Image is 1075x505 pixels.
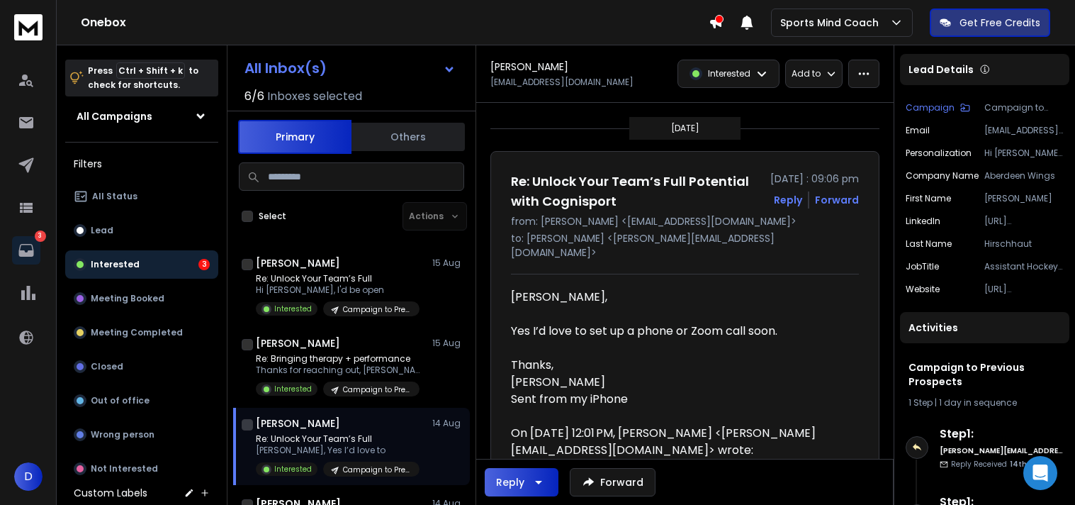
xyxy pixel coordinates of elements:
div: Open Intercom Messenger [1023,456,1057,490]
button: D [14,462,43,491]
button: Lead [65,216,218,245]
p: Lead Details [908,62,974,77]
button: Closed [65,353,218,381]
p: Campaign to Previous Prospects [343,465,411,475]
p: Meeting Completed [91,327,183,338]
div: Sent from my iPhone [511,391,848,408]
p: Get Free Credits [959,16,1040,30]
span: Ctrl + Shift + k [116,62,185,79]
div: Activities [900,312,1069,343]
p: Interested [274,304,312,314]
h3: Custom Labels [74,486,147,500]
h6: [PERSON_NAME][EMAIL_ADDRESS][DOMAIN_NAME] [940,445,1064,456]
p: Campaign [906,102,955,113]
p: Lead [91,225,113,236]
div: Forward [815,193,859,207]
button: Not Interested [65,455,218,483]
button: Out of office [65,387,218,415]
p: [DATE] : 09:06 pm [770,172,859,186]
button: Get Free Credits [930,9,1050,37]
p: [URL][DOMAIN_NAME] [984,284,1064,295]
div: 3 [198,259,210,270]
p: [PERSON_NAME] [984,193,1064,204]
h1: All Inbox(s) [244,61,327,75]
a: 3 [12,236,40,265]
h3: Inboxes selected [267,88,362,105]
p: Add to [792,68,821,79]
p: 15 Aug [432,257,464,269]
p: [DATE] [671,123,699,134]
p: Assistant Hockey Coach [984,261,1064,272]
p: from: [PERSON_NAME] <[EMAIL_ADDRESS][DOMAIN_NAME]> [511,214,859,228]
button: Reply [485,468,558,496]
p: 15 Aug [432,338,464,349]
h3: Filters [65,154,218,174]
h1: Re: Unlock Your Team’s Full Potential with Cognisport [511,172,762,211]
button: All Status [65,182,218,211]
p: Company Name [906,170,979,182]
div: Reply [496,475,524,489]
h1: All Campaigns [77,109,152,123]
h1: [PERSON_NAME] [256,416,340,431]
span: 1 day in sequence [939,396,1017,409]
label: Select [259,211,286,222]
p: Reply Received [951,459,1045,470]
p: Wrong person [91,429,154,440]
button: All Inbox(s) [233,54,467,82]
p: linkedIn [906,216,940,227]
p: First Name [906,193,951,204]
p: Re: Unlock Your Team’s Full [256,433,420,445]
p: to: [PERSON_NAME] <[PERSON_NAME][EMAIL_ADDRESS][DOMAIN_NAME]> [511,231,859,260]
h1: [PERSON_NAME] [256,256,340,270]
p: Interested [274,464,312,475]
h1: Campaign to Previous Prospects [908,360,1061,389]
button: Primary [238,120,351,154]
p: Re: Bringing therapy + performance [256,353,426,365]
p: Closed [91,361,123,372]
p: [EMAIL_ADDRESS][DOMAIN_NAME] [490,77,634,88]
h6: Step 1 : [940,426,1064,443]
p: jobTitle [906,261,939,272]
p: Out of office [91,395,150,406]
p: Email [906,125,930,136]
div: Thanks, [511,357,848,374]
div: | [908,397,1061,409]
h1: [PERSON_NAME] [256,336,340,350]
span: 6 / 6 [244,88,264,105]
p: Re: Unlock Your Team’s Full [256,273,420,284]
p: Hi [PERSON_NAME], I saw your work with Aberdeen Wings and your scouting background. Your leadersh... [984,148,1064,159]
button: Wrong person [65,421,218,449]
span: 1 Step [908,396,933,409]
p: website [906,284,940,295]
p: All Status [92,191,137,202]
blockquote: On [DATE] 12:01 PM, [PERSON_NAME] <[PERSON_NAME][EMAIL_ADDRESS][DOMAIN_NAME]> wrote: [511,425,848,476]
button: All Campaigns [65,102,218,131]
p: Sports Mind Coach [780,16,884,30]
p: Meeting Booked [91,293,164,304]
p: Campaign to Previous Prospects [984,102,1064,113]
p: Personalization [906,148,972,159]
button: Others [351,121,465,152]
h1: [PERSON_NAME] [490,60,568,74]
div: Yes I’d love to set up a phone or Zoom call soon. [511,323,848,340]
p: [URL][DOMAIN_NAME][PERSON_NAME] [984,216,1064,227]
p: 14 Aug [432,418,464,429]
button: Forward [570,468,655,496]
p: Thanks for reaching out, [PERSON_NAME]. [256,365,426,376]
p: Not Interested [91,463,158,475]
p: Interested [274,384,312,394]
p: Hi [PERSON_NAME], I'd be open [256,284,420,296]
p: [EMAIL_ADDRESS][DOMAIN_NAME] [984,125,1064,136]
p: 3 [35,231,46,242]
button: Meeting Booked [65,284,218,313]
p: Campaign to Previous Prospects(Employee's) [343,384,411,395]
p: Press to check for shortcuts. [88,64,198,92]
p: Campaign to Previous Prospects [343,304,411,315]
button: Interested3 [65,250,218,279]
button: Reply [774,193,802,207]
button: Campaign [906,102,970,113]
p: Interested [708,68,750,79]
